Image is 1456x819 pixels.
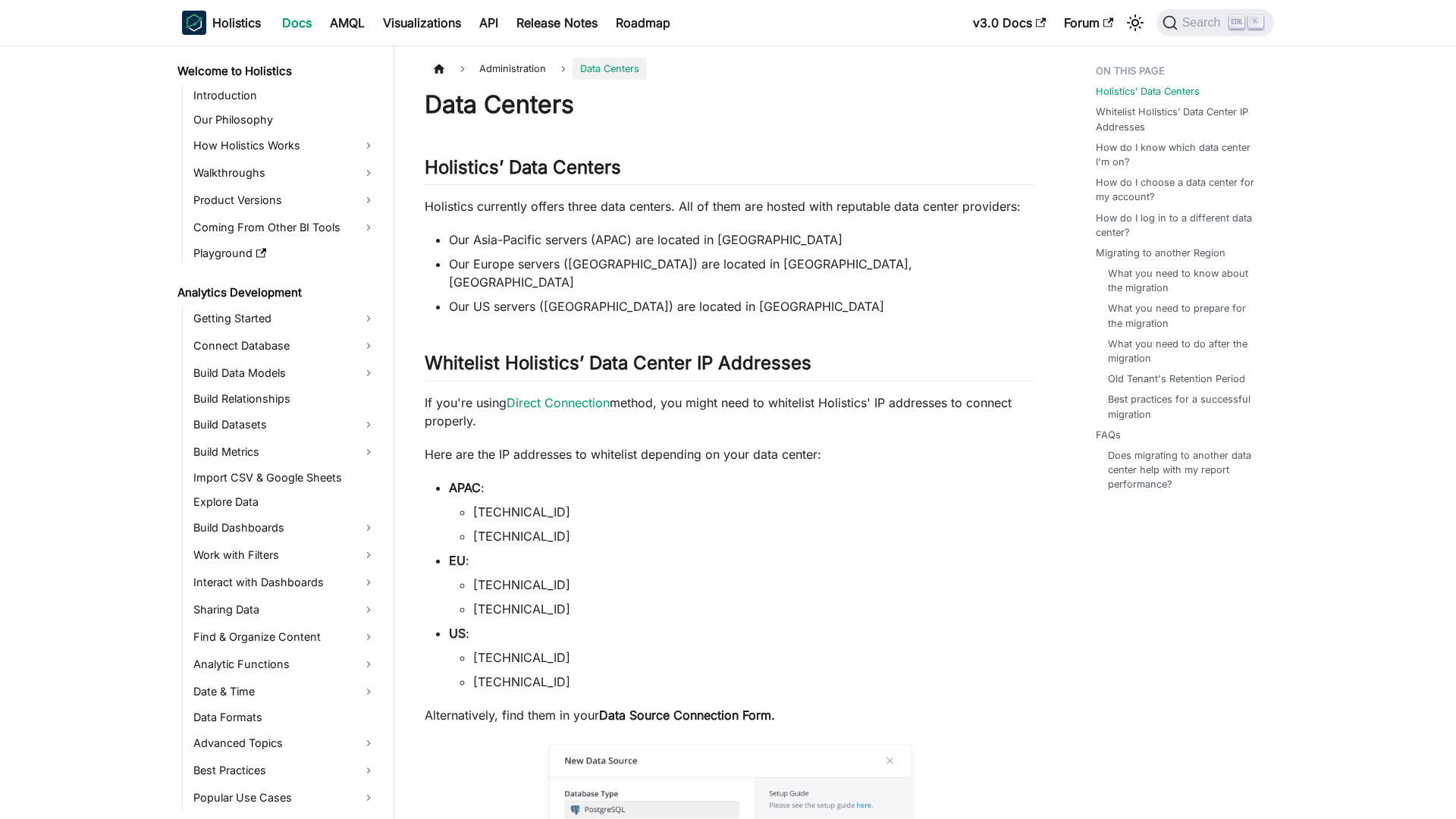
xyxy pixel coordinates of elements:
li: : [449,551,1035,618]
a: Old Tenant's Retention Period [1108,372,1245,386]
a: Interact with Dashboards [189,570,381,595]
a: Introduction [189,85,381,106]
a: Analytics Development [173,282,381,303]
li: : [449,479,1035,545]
img: Holistics [182,11,206,35]
li: Our Asia-Pacific servers (APAC) are located in [GEOGRAPHIC_DATA] [449,231,1035,249]
a: Forum [1055,11,1122,35]
a: Home page [425,58,453,80]
a: Build Metrics [189,440,381,464]
a: What you need to do after the migration [1108,337,1259,366]
strong: Data Source Connection Form. [599,708,775,723]
li: Our US servers ([GEOGRAPHIC_DATA]) are located in [GEOGRAPHIC_DATA] [449,297,1035,315]
a: Best Practices [189,758,381,783]
a: AMQL [321,11,374,35]
li: [TECHNICAL_ID] [473,648,1035,667]
a: Migrating to another Region [1096,246,1225,260]
button: Search (Ctrl+K) [1156,9,1274,36]
kbd: K [1248,15,1263,29]
strong: EU [449,553,466,568]
h2: Whitelist Holistics’ Data Center IP Addresses [425,352,1035,381]
li: [TECHNICAL_ID] [473,673,1035,691]
p: If you're using method, you might need to whitelist Holistics' IP addresses to connect properly. [425,394,1035,430]
h1: Data Centers [425,89,1035,120]
a: FAQs [1096,428,1121,442]
a: Holistics’ Data Centers [1096,84,1200,99]
a: How do I log in to a different data center? [1096,211,1265,240]
strong: US [449,626,466,641]
span: Data Centers [573,58,647,80]
p: Holistics currently offers three data centers. All of them are hosted with reputable data center ... [425,197,1035,215]
a: Best practices for a successful migration [1108,392,1259,421]
a: Build Dashboards [189,516,381,540]
nav: Breadcrumbs [425,58,1035,80]
a: How do I know which data center I'm on? [1096,140,1265,169]
a: API [470,11,507,35]
a: Does migrating to another data center help with my report performance? [1108,448,1259,492]
span: Search [1178,16,1230,30]
li: Our Europe servers ([GEOGRAPHIC_DATA]) are located in [GEOGRAPHIC_DATA], [GEOGRAPHIC_DATA] [449,255,1035,291]
a: How do I choose a data center for my account? [1096,175,1265,204]
nav: Docs sidebar [167,45,394,819]
li: [TECHNICAL_ID] [473,527,1035,545]
a: Find & Organize Content [189,625,381,649]
a: Sharing Data [189,598,381,622]
a: Product Versions [189,188,381,212]
a: Data Formats [189,707,381,728]
b: Holistics [212,14,261,32]
a: Connect Database [189,334,381,358]
li: [TECHNICAL_ID] [473,503,1035,521]
a: Welcome to Holistics [173,61,381,82]
h2: Holistics’ Data Centers [425,156,1035,185]
li: : [449,624,1035,691]
a: Coming From Other BI Tools [189,215,381,240]
a: Work with Filters [189,543,381,567]
a: Docs [273,11,321,35]
a: Roadmap [607,11,679,35]
button: Switch between dark and light mode (currently light mode) [1123,11,1147,35]
a: Explore Data [189,491,381,513]
a: Date & Time [189,679,381,704]
a: Whitelist Holistics’ Data Center IP Addresses [1096,105,1265,133]
a: Build Relationships [189,388,381,409]
a: How Holistics Works [189,133,381,158]
p: Alternatively, find them in your [425,706,1035,724]
a: Getting Started [189,306,381,331]
li: [TECHNICAL_ID] [473,576,1035,594]
a: Playground [189,243,381,264]
a: Build Data Models [189,361,381,385]
a: Analytic Functions [189,652,381,676]
a: v3.0 Docs [964,11,1055,35]
a: Advanced Topics [189,731,381,755]
a: Popular Use Cases [189,786,381,810]
a: Build Datasets [189,413,381,437]
a: Release Notes [507,11,607,35]
a: Our Philosophy [189,109,381,130]
a: Walkthroughs [189,161,381,185]
a: HolisticsHolistics [182,11,261,35]
a: Visualizations [374,11,470,35]
a: Direct Connection [507,395,610,410]
p: Here are the IP addresses to whitelist depending on your data center: [425,445,1035,463]
a: What you need to know about the migration [1108,266,1259,295]
li: [TECHNICAL_ID] [473,600,1035,618]
strong: APAC [449,480,481,495]
span: Administration [472,58,554,80]
a: Import CSV & Google Sheets [189,467,381,488]
a: What you need to prepare for the migration [1108,301,1259,330]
